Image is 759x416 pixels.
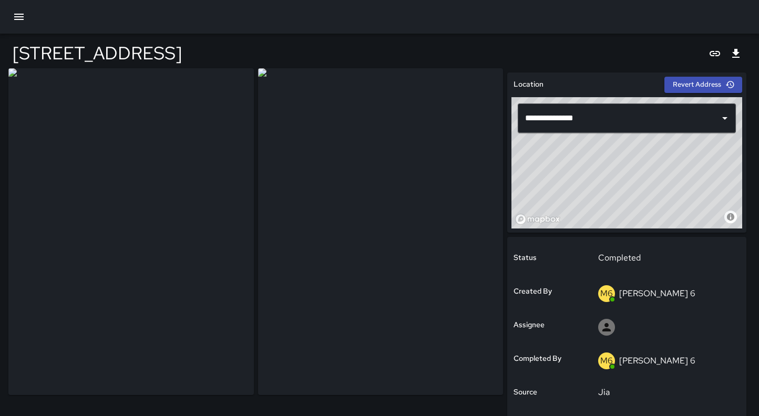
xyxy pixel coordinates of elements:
h6: Source [514,387,537,398]
h6: Status [514,252,537,264]
p: [PERSON_NAME] 6 [619,355,695,366]
button: Open [717,111,732,126]
h6: Completed By [514,353,561,365]
h6: Location [514,79,543,90]
p: Completed [598,252,733,264]
button: Revert Address [664,77,742,93]
button: Copy link [704,43,725,64]
img: request_images%2F30be58e0-8362-11f0-9cae-1d6a5cdc871c [8,68,254,395]
h6: Created By [514,286,552,297]
h4: [STREET_ADDRESS] [13,42,182,64]
button: Export [725,43,746,64]
p: M6 [600,287,613,300]
p: Jia [598,386,733,399]
h6: Assignee [514,319,545,331]
p: [PERSON_NAME] 6 [619,288,695,299]
p: M6 [600,355,613,367]
img: request_images%2F3232d070-8362-11f0-9cae-1d6a5cdc871c [258,68,504,395]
